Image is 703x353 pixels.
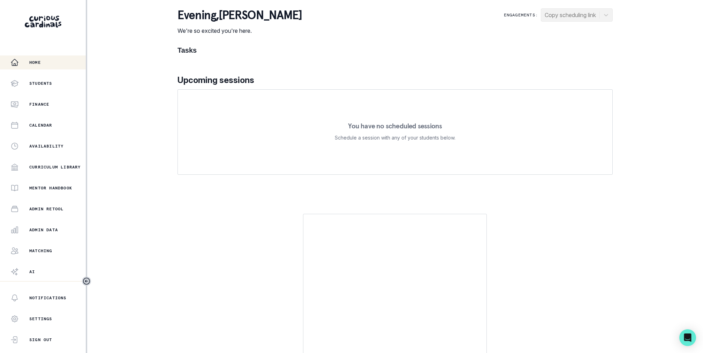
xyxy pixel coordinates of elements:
[29,60,41,65] p: Home
[29,164,81,170] p: Curriculum Library
[29,185,72,191] p: Mentor Handbook
[29,102,49,107] p: Finance
[177,46,613,54] h1: Tasks
[29,295,67,301] p: Notifications
[29,316,52,322] p: Settings
[177,27,302,35] p: We're so excited you're here.
[679,329,696,346] div: Open Intercom Messenger
[29,337,52,343] p: Sign Out
[177,74,613,87] p: Upcoming sessions
[29,81,52,86] p: Students
[177,8,302,22] p: evening , [PERSON_NAME]
[29,122,52,128] p: Calendar
[348,122,442,129] p: You have no scheduled sessions
[504,12,538,18] p: Engagements:
[82,277,91,286] button: Toggle sidebar
[29,143,63,149] p: Availability
[29,248,52,254] p: Matching
[25,16,61,28] img: Curious Cardinals Logo
[335,134,455,142] p: Schedule a session with any of your students below.
[29,206,63,212] p: Admin Retool
[29,269,35,275] p: AI
[29,227,58,233] p: Admin Data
